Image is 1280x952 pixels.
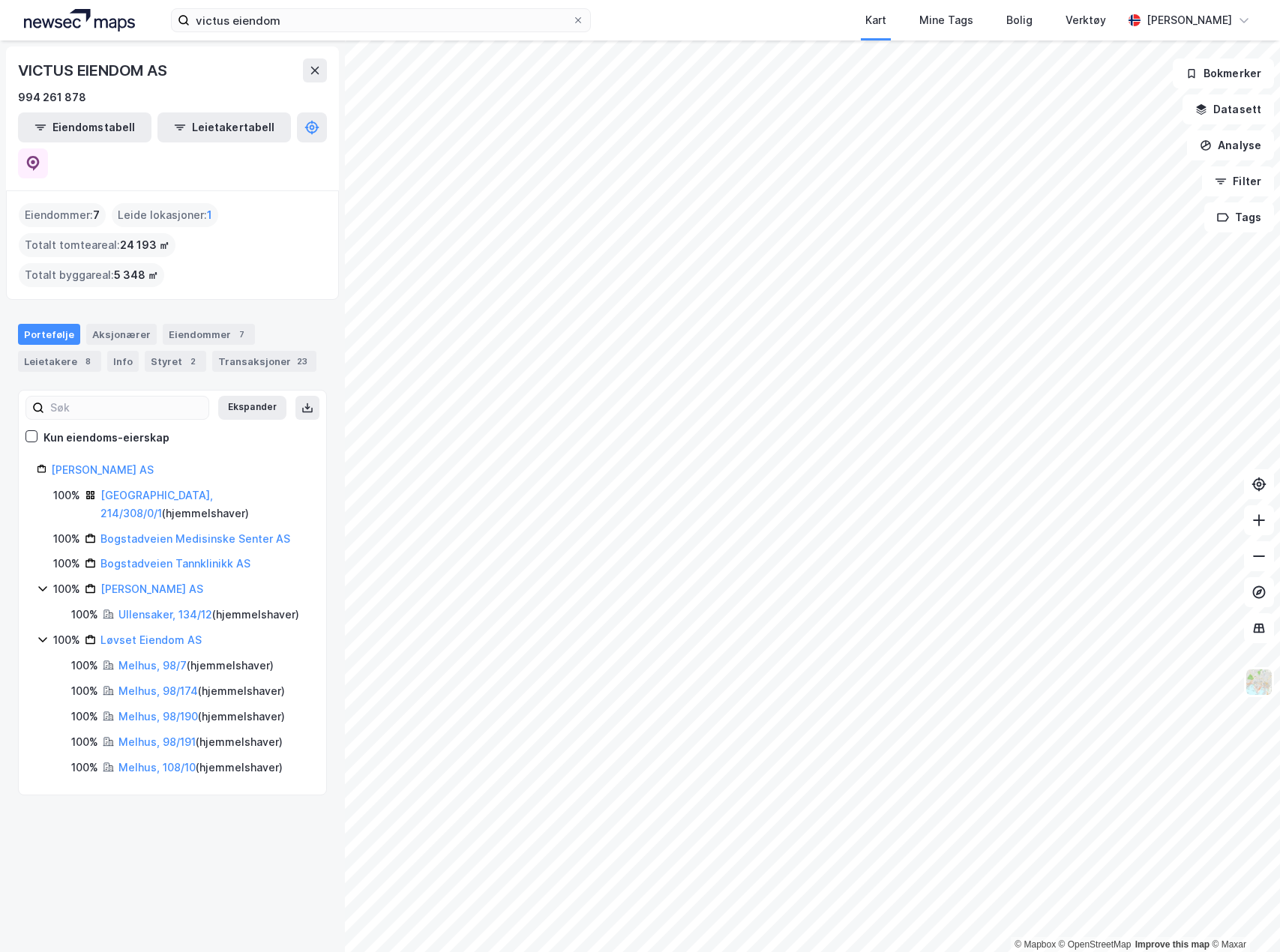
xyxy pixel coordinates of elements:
[100,633,202,646] a: Løvset Eiendom AS
[118,608,212,621] a: Ullensaker, 134/12
[1204,202,1274,232] button: Tags
[18,112,151,142] button: Eiendomstabell
[71,606,98,624] div: 100%
[100,486,308,522] div: ( hjemmelshaver )
[1006,11,1033,29] div: Bolig
[1173,58,1274,88] button: Bokmerker
[19,233,175,257] div: Totalt tomteareal :
[71,733,98,751] div: 100%
[1147,11,1232,29] div: [PERSON_NAME]
[1202,166,1274,196] button: Filter
[93,206,100,224] span: 7
[865,11,886,29] div: Kart
[24,9,135,31] img: logo.a4113a55bc3d86da70a041830d287a7e.svg
[1059,939,1132,950] a: OpenStreetMap
[157,112,291,142] button: Leietakertabell
[18,351,101,372] div: Leietakere
[163,324,255,345] div: Eiendommer
[19,203,106,227] div: Eiendommer :
[53,486,80,504] div: 100%
[18,88,86,106] div: 994 261 878
[120,236,169,254] span: 24 193 ㎡
[71,708,98,726] div: 100%
[53,530,80,548] div: 100%
[919,11,973,29] div: Mine Tags
[51,463,154,476] a: [PERSON_NAME] AS
[80,354,95,369] div: 8
[71,682,98,700] div: 100%
[112,203,218,227] div: Leide lokasjoner :
[71,657,98,675] div: 100%
[190,9,572,31] input: Søk på adresse, matrikkel, gårdeiere, leietakere eller personer
[118,657,274,675] div: ( hjemmelshaver )
[207,206,212,224] span: 1
[118,759,283,777] div: ( hjemmelshaver )
[234,327,249,342] div: 7
[145,351,206,372] div: Styret
[1183,94,1274,124] button: Datasett
[212,351,316,372] div: Transaksjoner
[43,429,169,447] div: Kun eiendoms-eierskap
[118,761,196,774] a: Melhus, 108/10
[100,557,250,570] a: Bogstadveien Tannklinikk AS
[53,555,80,573] div: 100%
[53,631,80,649] div: 100%
[218,396,286,420] button: Ekspander
[118,682,285,700] div: ( hjemmelshaver )
[86,324,157,345] div: Aksjonærer
[118,708,285,726] div: ( hjemmelshaver )
[18,324,80,345] div: Portefølje
[118,684,198,697] a: Melhus, 98/174
[1015,939,1056,950] a: Mapbox
[185,354,200,369] div: 2
[100,582,203,595] a: [PERSON_NAME] AS
[1066,11,1106,29] div: Verktøy
[118,659,187,672] a: Melhus, 98/7
[18,58,170,82] div: VICTUS EIENDOM AS
[1205,880,1280,952] iframe: Chat Widget
[1245,668,1273,696] img: Z
[107,351,139,372] div: Info
[114,266,158,284] span: 5 348 ㎡
[118,735,196,748] a: Melhus, 98/191
[118,710,198,723] a: Melhus, 98/190
[100,532,290,545] a: Bogstadveien Medisinske Senter AS
[53,580,80,598] div: 100%
[118,606,299,624] div: ( hjemmelshaver )
[19,263,164,287] div: Totalt byggareal :
[1135,939,1210,950] a: Improve this map
[44,397,208,419] input: Søk
[71,759,98,777] div: 100%
[1187,130,1274,160] button: Analyse
[100,489,213,519] a: [GEOGRAPHIC_DATA], 214/308/0/1
[294,354,310,369] div: 23
[118,733,283,751] div: ( hjemmelshaver )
